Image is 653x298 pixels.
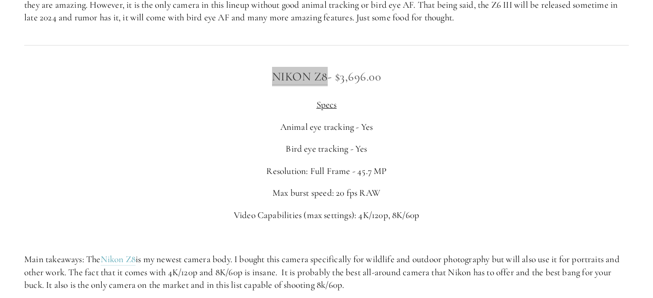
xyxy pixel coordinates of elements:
h3: - $3,696.00 [24,67,629,86]
p: Video Capabilities (max settings): 4K/120p, 8K/60p [24,209,629,222]
p: Animal eye tracking - Yes [24,121,629,134]
p: Main takeaways: The is my newest camera body. I bought this camera specifically for wildlife and ... [24,253,629,292]
a: Nikon Z8 [272,69,328,85]
p: Max burst speed: 20 fps RAW [24,187,629,200]
p: Bird eye tracking - Yes [24,142,629,156]
span: Specs [317,99,337,110]
a: Nikon Z8 [101,253,136,266]
p: Resolution: Full Frame - 45.7 MP [24,165,629,178]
